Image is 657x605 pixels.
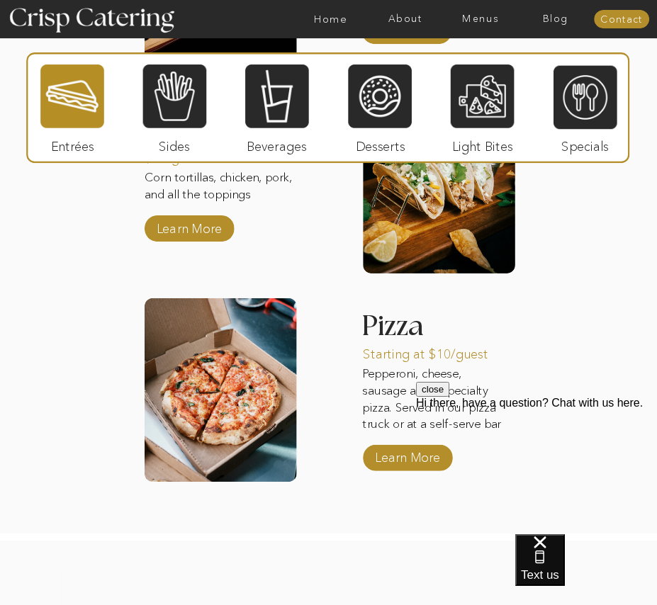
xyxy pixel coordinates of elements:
[36,128,109,160] p: Entrées
[594,14,649,25] a: Contact
[153,210,226,242] a: Learn More
[362,312,476,344] h3: Pizza
[549,128,622,160] p: Specials
[370,12,443,44] a: Learn More
[293,13,368,24] a: Home
[145,139,218,171] p: $10/guest
[240,128,313,160] p: Beverages
[145,169,297,222] p: Corn tortillas, chicken, pork, and all the toppings
[344,128,417,160] p: Desserts
[515,534,657,605] iframe: podium webchat widget bubble
[518,13,593,24] a: Blog
[371,439,444,471] a: Learn More
[363,335,508,367] p: Starting at $10/guest
[362,365,507,432] p: Pepperoni, cheese, sausage and a specialty pizza. Served in our pizza truck or at a self-serve bar
[138,128,211,160] p: Sides
[368,13,443,24] a: About
[416,382,657,552] iframe: podium webchat widget prompt
[447,128,520,160] p: Light Bites
[443,13,518,24] a: Menus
